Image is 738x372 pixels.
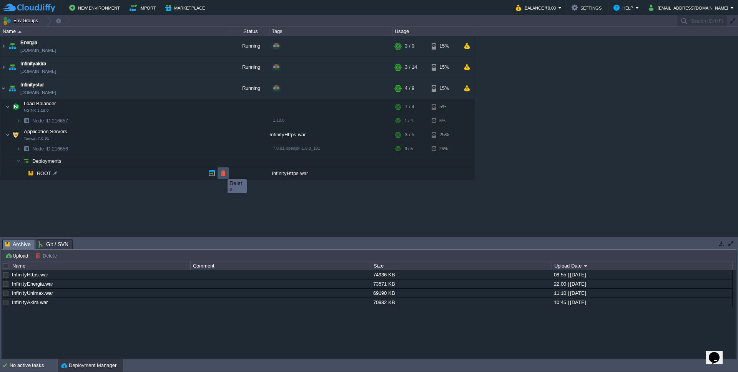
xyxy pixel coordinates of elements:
img: AMDAwAAAACH5BAEAAAAALAAAAAABAAEAAAICRAEAOw== [0,78,7,99]
span: Application Servers [23,128,68,135]
a: InfinityHttps.war [12,272,48,278]
img: AMDAwAAAACH5BAEAAAAALAAAAAABAAEAAAICRAEAOw== [25,167,36,179]
div: Comment [191,261,371,270]
span: 216656 [32,145,69,152]
div: 5% [432,99,457,114]
a: [DOMAIN_NAME] [20,46,56,54]
button: Upload [5,252,30,259]
div: No active tasks [10,359,58,372]
img: AMDAwAAAACH5BAEAAAAALAAAAAABAAEAAAICRAEAOw== [10,99,21,114]
a: Node ID:216656 [32,145,69,152]
div: 25% [432,143,457,155]
span: 1.18.0 [273,118,284,122]
div: InfinityHttps.war [269,127,392,142]
div: Size [372,261,552,270]
div: 25% [432,127,457,142]
a: Node ID:216657 [32,117,69,124]
div: 73571 KB [371,279,551,288]
button: Balance ₹0.00 [516,3,558,12]
a: Application ServersTomcat 7.0.91 [23,129,68,134]
button: Settings [572,3,604,12]
div: 5% [432,115,457,127]
button: New Environment [69,3,122,12]
a: Infinityakira [20,60,46,68]
img: AMDAwAAAACH5BAEAAAAALAAAAAABAAEAAAICRAEAOw== [5,99,10,114]
div: 3 / 9 [405,36,414,56]
a: ROOT [36,170,52,177]
div: 15% [432,57,457,78]
img: AMDAwAAAACH5BAEAAAAALAAAAAABAAEAAAICRAEAOw== [0,36,7,56]
img: AMDAwAAAACH5BAEAAAAALAAAAAABAAEAAAICRAEAOw== [7,36,18,56]
img: AMDAwAAAACH5BAEAAAAALAAAAAABAAEAAAICRAEAOw== [7,57,18,78]
span: Node ID: [32,118,52,124]
img: AMDAwAAAACH5BAEAAAAALAAAAAABAAEAAAICRAEAOw== [0,57,7,78]
a: Load BalancerNGINX 1.18.0 [23,101,57,106]
div: 22:00 | [DATE] [552,279,732,288]
button: Deployment Manager [61,362,116,369]
div: 11:10 | [DATE] [552,289,732,298]
div: Name [10,261,190,270]
a: InfinityUnimax.war [12,290,53,296]
iframe: chat widget [706,341,730,364]
div: 1 / 4 [405,115,413,127]
a: InfinityAkira.war [12,299,48,305]
img: AMDAwAAAACH5BAEAAAAALAAAAAABAAEAAAICRAEAOw== [21,143,32,155]
div: 4 / 9 [405,78,414,99]
img: AMDAwAAAACH5BAEAAAAALAAAAAABAAEAAAICRAEAOw== [16,143,21,155]
div: Upload Date [552,261,732,270]
div: 15% [432,36,457,56]
div: Delete [229,180,245,192]
a: [DOMAIN_NAME] [20,68,56,75]
button: [EMAIL_ADDRESS][DOMAIN_NAME] [649,3,730,12]
div: Status [231,27,269,36]
img: AMDAwAAAACH5BAEAAAAALAAAAAABAAEAAAICRAEAOw== [10,127,21,142]
img: AMDAwAAAACH5BAEAAAAALAAAAAABAAEAAAICRAEAOw== [7,78,18,99]
a: Infinitystar [20,81,44,89]
img: AMDAwAAAACH5BAEAAAAALAAAAAABAAEAAAICRAEAOw== [16,115,21,127]
img: AMDAwAAAACH5BAEAAAAALAAAAAABAAEAAAICRAEAOw== [21,155,32,167]
div: 74936 KB [371,270,551,279]
img: AMDAwAAAACH5BAEAAAAALAAAAAABAAEAAAICRAEAOw== [16,155,21,167]
button: Import [130,3,158,12]
a: InfinityEnergia.war [12,281,53,287]
div: Running [231,57,269,78]
img: CloudJiffy [3,3,55,13]
div: InfinityHttps.war [269,167,392,179]
div: 15% [432,78,457,99]
div: Running [231,78,269,99]
span: Tomcat 7.0.91 [24,136,49,141]
div: 3 / 14 [405,57,417,78]
div: 1 / 4 [405,99,414,114]
img: AMDAwAAAACH5BAEAAAAALAAAAAABAAEAAAICRAEAOw== [18,31,22,33]
button: Help [613,3,635,12]
div: 10:45 | [DATE] [552,298,732,307]
div: Name [1,27,231,36]
div: Usage [393,27,474,36]
div: Tags [270,27,392,36]
a: Deployments [32,158,63,164]
div: 08:55 | [DATE] [552,270,732,279]
span: 7.0.91-openjdk-1.8.0_181 [273,146,320,150]
span: NGINX 1.18.0 [24,108,49,113]
span: Load Balancer [23,100,57,107]
span: Energia [20,39,37,46]
span: Node ID: [32,146,52,152]
span: Git / SVN [38,240,68,249]
div: 3 / 5 [405,143,413,155]
div: 3 / 5 [405,127,414,142]
button: Env Groups [3,15,41,26]
button: Delete [35,252,59,259]
img: AMDAwAAAACH5BAEAAAAALAAAAAABAAEAAAICRAEAOw== [5,127,10,142]
img: AMDAwAAAACH5BAEAAAAALAAAAAABAAEAAAICRAEAOw== [21,115,32,127]
span: 216657 [32,117,69,124]
span: Archive [5,240,31,249]
div: 70982 KB [371,298,551,307]
div: Running [231,36,269,56]
button: Marketplace [165,3,207,12]
img: AMDAwAAAACH5BAEAAAAALAAAAAABAAEAAAICRAEAOw== [21,167,25,179]
a: [DOMAIN_NAME] [20,89,56,96]
div: 69190 KB [371,289,551,298]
